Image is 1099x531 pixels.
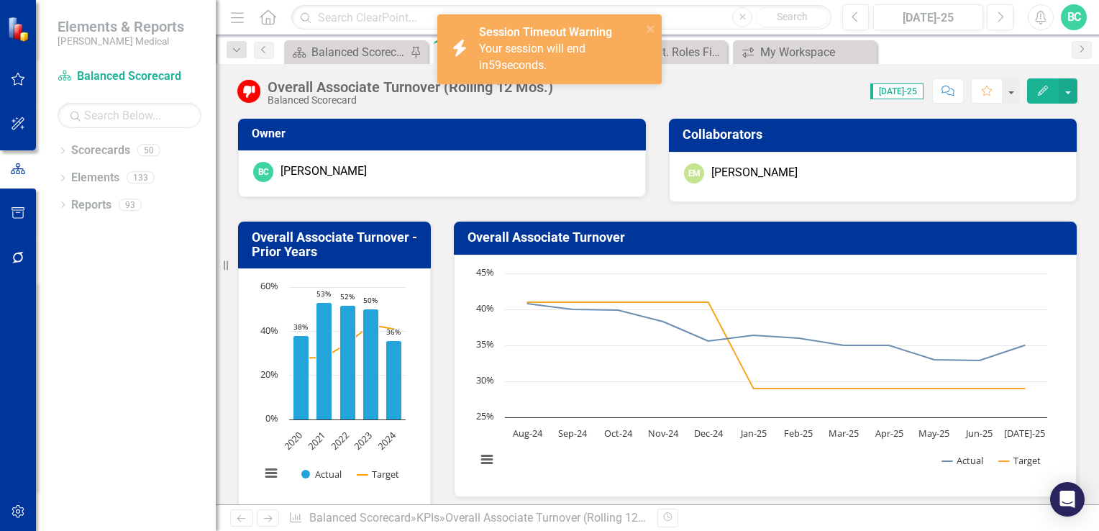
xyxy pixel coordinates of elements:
[1004,427,1045,440] text: [DATE]-25
[301,468,342,481] button: Show Actual
[479,25,612,39] strong: Session Timeout Warning
[479,42,585,72] span: Your session will end in seconds.
[558,427,588,440] text: Sep-24
[873,4,983,30] button: [DATE]-25
[340,291,355,301] text: 52%
[71,197,111,214] a: Reports
[476,301,494,314] text: 40%
[260,324,278,337] text: 40%
[260,368,278,381] text: 20%
[253,280,416,496] div: Chart. Highcharts interactive chart.
[1061,4,1087,30] button: BC
[647,427,678,440] text: Nov-24
[281,163,367,180] div: [PERSON_NAME]
[488,58,501,72] span: 59
[268,79,553,95] div: Overall Associate Turnover (Rolling 12 Mos.)
[268,95,553,106] div: Balanced Scorecard
[942,454,983,467] button: Show Actual
[469,266,1062,482] div: Chart. Highcharts interactive chart.
[119,199,142,211] div: 93
[476,265,494,278] text: 45%
[684,163,704,183] div: EM
[693,427,723,440] text: Dec-24
[7,17,32,42] img: ClearPoint Strategy
[603,427,632,440] text: Oct-24
[261,463,281,483] button: View chart menu, Chart
[328,429,352,453] text: 2022
[777,11,808,22] span: Search
[71,170,119,186] a: Elements
[58,18,184,35] span: Elements & Reports
[386,327,401,337] text: 36%
[252,230,422,259] h3: Overall Associate Turnover - Prior Years
[352,429,375,453] text: 2023
[875,427,903,440] text: Apr-25
[476,337,494,350] text: 35%
[293,322,308,332] text: 38%
[340,306,356,420] path: 2022, 51.7. Actual.
[288,510,647,527] div: » »
[288,43,406,61] a: Balanced Scorecard Welcome Page
[305,429,329,453] text: 2021
[375,429,398,453] text: 2024
[469,266,1054,482] svg: Interactive chart
[237,80,260,103] img: Below Target
[878,9,978,27] div: [DATE]-25
[386,341,402,420] path: 2024, 35.6. Actual.
[291,5,831,30] input: Search ClearPoint...
[253,280,413,496] svg: Interactive chart
[756,7,828,27] button: Search
[711,165,798,181] div: [PERSON_NAME]
[1050,482,1085,517] div: Open Intercom Messenger
[739,427,766,440] text: Jan-25
[468,230,1069,245] h3: Overall Associate Turnover
[58,103,201,128] input: Search Below...
[918,427,949,440] text: May-25
[445,511,670,525] div: Overall Associate Turnover (Rolling 12 Mos.)
[58,68,201,85] a: Balanced Scorecard
[476,373,494,386] text: 30%
[127,172,155,184] div: 133
[646,20,656,37] button: close
[737,43,873,61] a: My Workspace
[784,427,813,440] text: Feb-25
[760,43,873,61] div: My Workspace
[363,295,378,305] text: 50%
[316,303,332,420] path: 2021, 53. Actual.
[71,142,130,159] a: Scorecards
[281,429,305,453] text: 2020
[252,127,637,140] h3: Owner
[965,427,993,440] text: Jun-25
[416,511,439,525] a: KPIs
[829,427,859,440] text: Mar-25
[477,450,497,470] button: View chart menu, Chart
[611,43,724,61] div: % of Mgmt. Roles Filled with Internal Candidates (Rolling 12 Mos.)
[260,279,278,292] text: 60%
[512,427,542,440] text: Aug-24
[58,35,184,47] small: [PERSON_NAME] Medical
[476,409,494,422] text: 25%
[293,336,309,420] path: 2020, 38. Actual.
[357,468,399,481] button: Show Target
[363,309,379,420] path: 2023, 49.9. Actual.
[683,127,1068,142] h3: Collaborators
[311,43,406,61] div: Balanced Scorecard Welcome Page
[293,303,402,420] g: Actual, series 1 of 2. Bar series with 5 bars.
[309,511,411,525] a: Balanced Scorecard
[253,162,273,182] div: BC
[265,412,278,425] text: 0%
[137,145,160,157] div: 50
[999,454,1041,467] button: Show Target
[316,289,331,299] text: 53%
[870,83,924,99] span: [DATE]-25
